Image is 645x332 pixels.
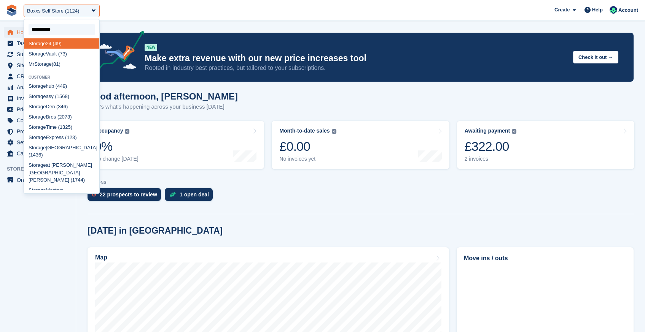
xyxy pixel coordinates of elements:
[165,188,217,205] a: 1 open deal
[7,165,76,173] span: Storefront
[17,115,62,126] span: Coupons
[554,6,570,14] span: Create
[17,38,62,49] span: Tasks
[24,142,99,160] div: [GEOGRAPHIC_DATA] (1436)
[169,192,176,197] img: deal-1b604bf984904fb50ccaf53a9ad4b4a5d6e5aea283cecdc64d6e3604feb123c2.svg
[592,6,603,14] span: Help
[573,51,618,63] button: Check it out →
[88,180,634,185] p: ACTIONS
[17,60,62,71] span: Sites
[272,121,449,169] a: Month-to-date sales £0.00 No invoices yet
[88,188,165,205] a: 22 prospects to review
[610,6,617,14] img: Jenna Wimshurst
[24,185,99,203] div: Masters [PERSON_NAME] (1008)
[512,129,516,134] img: icon-info-grey-7440780725fd019a000dd9b08b2336e03edf1995a4989e88bcd33f0948082b44.svg
[94,156,139,162] div: No change [DATE]
[6,5,18,16] img: stora-icon-8386f47178a22dfd0bd8f6a31ec36ba5ce8667c1dd55bd0f319d3a0aa187defe.svg
[618,6,638,14] span: Account
[279,156,336,162] div: No invoices yet
[94,128,123,134] div: Occupancy
[4,93,72,104] a: menu
[332,129,336,134] img: icon-info-grey-7440780725fd019a000dd9b08b2336e03edf1995a4989e88bcd33f0948082b44.svg
[29,93,46,99] span: Storage
[465,156,517,162] div: 2 invoices
[87,121,264,169] a: Occupancy 0% No change [DATE]
[465,139,517,154] div: £322.00
[24,75,99,79] div: Customer
[17,27,62,38] span: Home
[279,128,330,134] div: Month-to-date sales
[4,82,72,93] a: menu
[17,82,62,93] span: Analytics
[91,31,144,74] img: price-adjustments-announcement-icon-8257ccfd72463d97f412b2fc003d46551f7dbcb40ab6d574587a9cd5c0d94...
[4,126,72,137] a: menu
[17,71,62,82] span: CRM
[4,60,72,71] a: menu
[27,7,79,15] div: Boxxs Self Store (1124)
[4,148,72,159] a: menu
[4,38,72,49] a: menu
[24,59,99,69] div: Mr (81)
[4,27,72,38] a: menu
[92,192,96,197] img: prospect-51fa495bee0391a8d652442698ab0144808aea92771e9ea1ae160a38d050c398.svg
[17,148,62,159] span: Capital
[457,121,634,169] a: Awaiting payment £322.00 2 invoices
[29,51,46,57] span: Storage
[125,129,129,134] img: icon-info-grey-7440780725fd019a000dd9b08b2336e03edf1995a4989e88bcd33f0948082b44.svg
[95,254,107,261] h2: Map
[4,104,72,115] a: menu
[145,64,567,72] p: Rooted in industry best practices, but tailored to your subscriptions.
[29,187,46,193] span: Storage
[88,91,238,101] h1: Good afternoon, [PERSON_NAME]
[17,93,62,104] span: Invoices
[24,101,99,112] div: Den (346)
[34,61,52,67] span: Storage
[88,103,238,111] p: Here's what's happening across your business [DATE]
[29,134,46,140] span: Storage
[29,114,46,120] span: Storage
[465,128,510,134] div: Awaiting payment
[88,226,223,236] h2: [DATE] in [GEOGRAPHIC_DATA]
[24,38,99,49] div: 24 (49)
[29,124,46,130] span: Storage
[24,49,99,59] div: Vault (73)
[145,44,157,51] div: NEW
[17,126,62,137] span: Protection
[94,139,139,154] div: 0%
[100,191,157,198] div: 22 prospects to review
[17,104,62,115] span: Pricing
[29,162,46,168] span: Storage
[4,115,72,126] a: menu
[464,254,626,263] h2: Move ins / outs
[29,83,46,89] span: Storage
[4,49,72,60] a: menu
[24,122,99,132] div: Time (1325)
[4,137,72,148] a: menu
[4,175,72,185] a: menu
[145,53,567,64] p: Make extra revenue with our new price increases tool
[180,191,209,198] div: 1 open deal
[17,49,62,60] span: Subscriptions
[17,175,62,185] span: Online Store
[24,81,99,91] div: hub (449)
[4,71,72,82] a: menu
[24,160,99,185] div: at [PERSON_NAME][GEOGRAPHIC_DATA][PERSON_NAME] (1744)
[24,132,99,142] div: Express (123)
[29,145,46,150] span: Storage
[279,139,336,154] div: £0.00
[24,91,99,101] div: asy (1568)
[29,41,46,46] span: Storage
[29,104,46,109] span: Storage
[17,137,62,148] span: Settings
[24,112,99,122] div: Bros (2073)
